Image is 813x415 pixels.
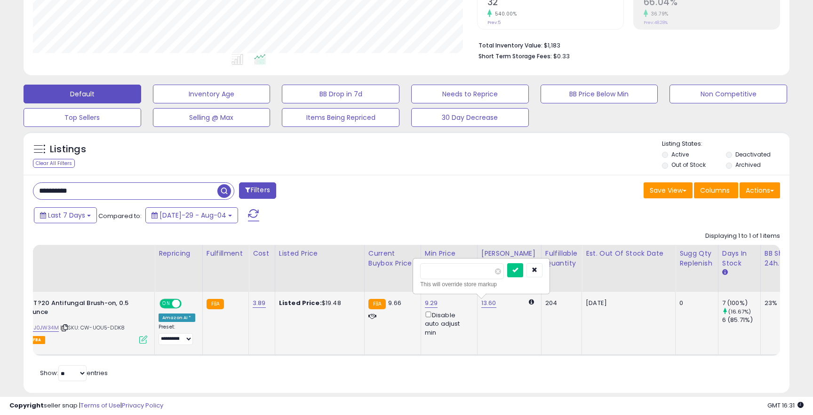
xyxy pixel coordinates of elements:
b: Short Term Storage Fees: [478,52,552,60]
button: Needs to Reprice [411,85,529,103]
strong: Copyright [9,401,44,410]
li: $1,183 [478,39,773,50]
button: Default [24,85,141,103]
button: Actions [740,182,780,198]
div: Preset: [159,324,195,345]
div: Displaying 1 to 1 of 1 items [705,232,780,241]
b: Listed Price: [279,298,322,307]
b: VIT?20 Antifungal Brush-on, 0.5 Ounce [27,299,142,319]
button: Items Being Repriced [282,108,399,127]
label: Out of Stock [671,161,706,169]
small: FBA [207,299,224,309]
small: 540.00% [492,10,517,17]
span: Columns [700,186,730,195]
button: BB Drop in 7d [282,85,399,103]
span: Show: entries [40,368,108,377]
div: [PERSON_NAME] [481,249,537,258]
small: Prev: 5 [487,20,501,25]
b: Total Inventory Value: [478,41,542,49]
button: Selling @ Max [153,108,271,127]
button: [DATE]-29 - Aug-04 [145,207,238,223]
button: Last 7 Days [34,207,97,223]
div: Fulfillable Quantity [545,249,578,268]
span: $0.33 [553,52,570,61]
span: ON [160,300,172,308]
span: OFF [180,300,195,308]
button: Non Competitive [670,85,787,103]
div: 0 [679,299,711,307]
label: Deactivated [735,150,771,158]
div: Fulfillment [207,249,245,258]
div: Days In Stock [722,249,757,268]
div: seller snap | | [9,401,163,410]
a: Terms of Use [80,401,120,410]
button: BB Price Below Min [541,85,658,103]
button: Inventory Age [153,85,271,103]
div: Sugg Qty Replenish [679,249,714,268]
div: Cost [253,249,271,258]
div: Listed Price [279,249,360,258]
h5: Listings [50,143,86,156]
div: Title [4,249,151,258]
div: Amazon AI * [159,313,195,322]
div: BB Share 24h. [765,249,799,268]
a: Privacy Policy [122,401,163,410]
label: Active [671,150,689,158]
div: Min Price [425,249,473,258]
span: FBA [29,336,45,344]
div: 6 (85.71%) [722,316,760,324]
button: Save View [644,182,693,198]
span: Last 7 Days [48,211,85,220]
th: Please note that this number is a calculation based on your required days of coverage and your ve... [676,245,718,292]
button: Columns [694,182,738,198]
a: 3.89 [253,298,266,308]
div: Clear All Filters [33,159,75,168]
button: Filters [239,182,276,199]
button: 30 Day Decrease [411,108,529,127]
div: 23% [765,299,796,307]
p: [DATE] [586,299,668,307]
div: $19.48 [279,299,357,307]
span: Compared to: [98,211,142,220]
span: | SKU: CW-UOU5-DDK8 [60,324,125,331]
div: ASIN: [6,299,147,343]
small: 36.79% [648,10,669,17]
small: FBA [368,299,386,309]
div: Disable auto adjust min [425,310,470,337]
div: Repricing [159,249,199,258]
label: Archived [735,161,761,169]
span: 2025-08-13 16:31 GMT [767,401,804,410]
a: 9.29 [425,298,438,308]
span: [DATE]-29 - Aug-04 [159,211,226,220]
div: 204 [545,299,574,307]
div: 7 (100%) [722,299,760,307]
div: Current Buybox Price [368,249,417,268]
small: Days In Stock. [722,268,728,277]
small: Prev: 48.28% [644,20,668,25]
div: This will override store markup [420,280,542,289]
a: B01J0JW34M [25,324,59,332]
a: 13.60 [481,298,496,308]
button: Top Sellers [24,108,141,127]
div: Est. Out Of Stock Date [586,249,671,258]
span: 9.66 [388,298,401,307]
small: (16.67%) [728,308,751,315]
p: Listing States: [662,140,789,149]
